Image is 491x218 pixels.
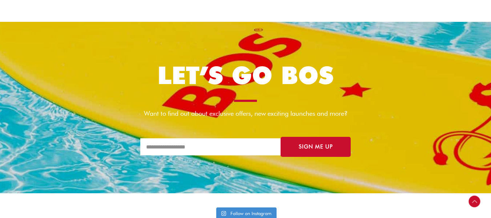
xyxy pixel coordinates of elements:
[299,144,333,150] span: Sign me up
[144,110,347,117] span: Want to find out about exclusive offers, new exciting launches and more?
[140,58,351,92] h1: Let’s Go BOS
[140,137,351,157] form: New Form
[230,210,271,216] span: Follow on Instagram
[281,137,351,157] button: Sign me up
[221,211,226,216] svg: Instagram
